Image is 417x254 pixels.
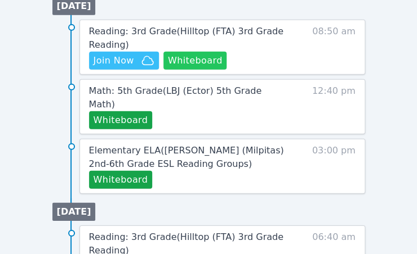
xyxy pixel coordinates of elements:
span: Reading: 3rd Grade ( Hilltop (FTA) 3rd Grade Reading ) [89,26,283,50]
span: Join Now [94,54,134,67]
button: Join Now [89,52,159,70]
button: Whiteboard [163,52,227,70]
span: 03:00 pm [312,144,356,189]
button: Whiteboard [89,171,153,189]
li: [DATE] [52,203,96,221]
span: 08:50 am [312,25,356,70]
span: Math: 5th Grade ( LBJ (Ector) 5th Grade Math ) [89,85,262,110]
span: 12:40 pm [312,84,356,129]
button: Whiteboard [89,111,153,129]
span: Elementary ELA ( [PERSON_NAME] (Milpitas) 2nd-6th Grade ESL Reading Groups ) [89,145,284,169]
a: Math: 5th Grade(LBJ (Ector) 5th Grade Math) [89,84,289,111]
a: Elementary ELA([PERSON_NAME] (Milpitas) 2nd-6th Grade ESL Reading Groups) [89,144,289,171]
a: Reading: 3rd Grade(Hilltop (FTA) 3rd Grade Reading) [89,25,289,52]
